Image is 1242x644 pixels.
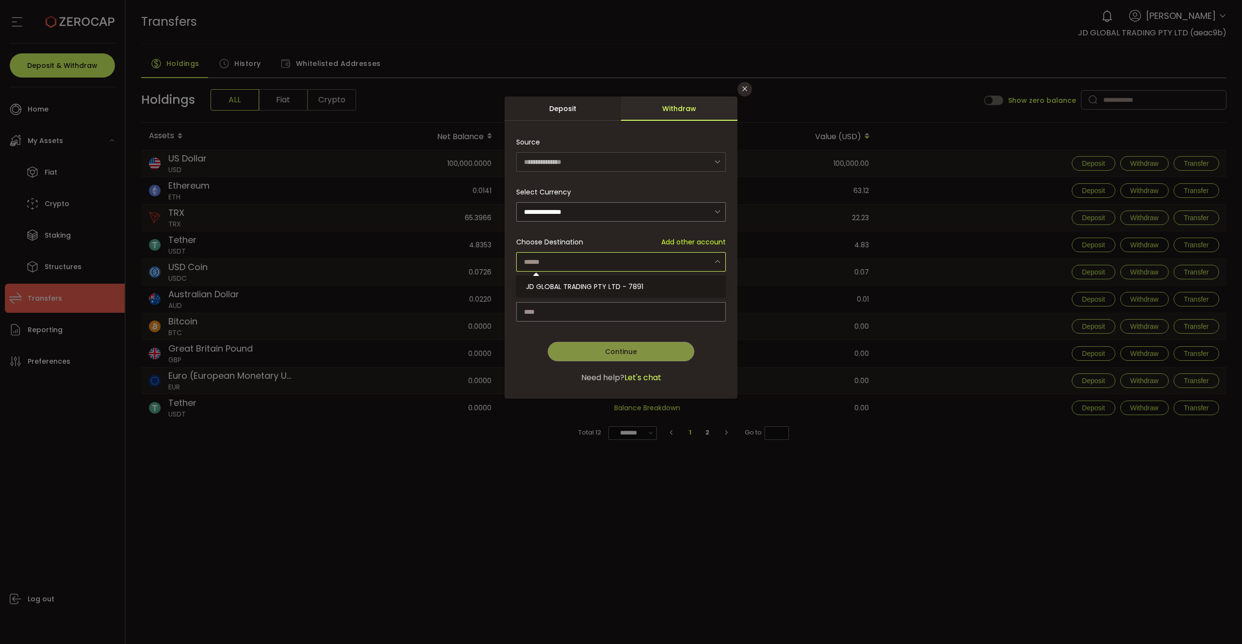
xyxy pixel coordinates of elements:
button: Close [737,82,752,97]
iframe: Chat Widget [1127,539,1242,644]
button: Continue [548,342,694,361]
span: Continue [605,347,637,356]
div: 聊天小组件 [1127,539,1242,644]
span: Let's chat [624,372,661,384]
span: Need help? [581,372,624,384]
span: Source [516,132,540,152]
div: dialog [505,97,737,399]
span: Choose Destination [516,237,583,247]
label: Select Currency [516,187,577,197]
span: JD GLOBAL TRADING PTY LTD - 7891 [526,282,643,291]
div: Deposit [505,97,621,121]
div: Withdraw [621,97,737,121]
span: Add other account [661,237,726,247]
